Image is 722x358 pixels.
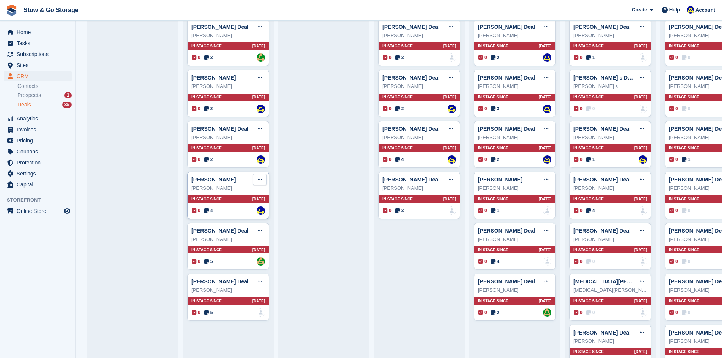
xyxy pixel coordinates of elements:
[478,309,487,316] span: 0
[64,92,72,98] div: 1
[17,113,62,124] span: Analytics
[443,94,456,100] span: [DATE]
[192,105,200,112] span: 0
[17,27,62,38] span: Home
[478,75,535,81] a: [PERSON_NAME] Deal
[257,105,265,113] a: Rob Good-Stephenson
[17,135,62,146] span: Pricing
[574,156,583,163] span: 0
[478,278,535,285] a: [PERSON_NAME] Deal
[543,53,551,62] a: Rob Good-Stephenson
[543,155,551,164] img: Rob Good-Stephenson
[491,105,500,112] span: 3
[478,32,551,39] div: [PERSON_NAME]
[669,247,699,253] span: In stage since
[539,145,551,151] span: [DATE]
[669,43,699,49] span: In stage since
[252,145,265,151] span: [DATE]
[573,330,631,336] a: [PERSON_NAME] Deal
[382,177,440,183] a: [PERSON_NAME] Deal
[382,126,440,132] a: [PERSON_NAME] Deal
[669,196,699,202] span: In stage since
[573,349,604,355] span: In stage since
[634,43,647,49] span: [DATE]
[382,24,440,30] a: [PERSON_NAME] Deal
[478,207,487,214] span: 0
[573,145,604,151] span: In stage since
[191,196,222,202] span: In stage since
[382,83,456,90] div: [PERSON_NAME]
[17,92,41,99] span: Prospects
[543,257,551,266] img: deal-assignee-blank
[669,145,699,151] span: In stage since
[586,54,595,61] span: 1
[573,298,604,304] span: In stage since
[639,155,647,164] a: Rob Good-Stephenson
[192,156,200,163] span: 0
[669,349,699,355] span: In stage since
[634,349,647,355] span: [DATE]
[573,134,647,141] div: [PERSON_NAME]
[682,309,691,316] span: 0
[478,94,508,100] span: In stage since
[574,207,583,214] span: 0
[257,53,265,62] img: Alex Taylor
[543,308,551,317] img: Alex Taylor
[4,168,72,179] a: menu
[191,126,249,132] a: [PERSON_NAME] Deal
[634,196,647,202] span: [DATE]
[4,206,72,216] a: menu
[191,43,222,49] span: In stage since
[191,247,222,253] span: In stage since
[687,6,694,14] img: Rob Good-Stephenson
[4,179,72,190] a: menu
[191,286,265,294] div: [PERSON_NAME]
[17,60,62,70] span: Sites
[586,207,595,214] span: 4
[382,184,456,192] div: [PERSON_NAME]
[573,32,647,39] div: [PERSON_NAME]
[539,298,551,304] span: [DATE]
[17,83,72,90] a: Contacts
[192,258,200,265] span: 0
[448,105,456,113] a: Rob Good-Stephenson
[192,309,200,316] span: 0
[478,228,535,234] a: [PERSON_NAME] Deal
[491,309,500,316] span: 2
[639,105,647,113] img: deal-assignee-blank
[191,278,249,285] a: [PERSON_NAME] Deal
[383,105,392,112] span: 0
[573,75,635,81] a: [PERSON_NAME] s Deal
[586,309,595,316] span: 0
[478,83,551,90] div: [PERSON_NAME]
[574,309,583,316] span: 0
[478,105,487,112] span: 0
[491,207,500,214] span: 1
[573,338,647,345] div: [PERSON_NAME]
[191,94,222,100] span: In stage since
[4,157,72,168] a: menu
[257,308,265,317] img: deal-assignee-blank
[669,258,678,265] span: 0
[478,145,508,151] span: In stage since
[478,184,551,192] div: [PERSON_NAME]
[478,126,535,132] a: [PERSON_NAME] Deal
[478,54,487,61] span: 0
[448,155,456,164] img: Rob Good-Stephenson
[573,126,631,132] a: [PERSON_NAME] Deal
[395,105,404,112] span: 2
[192,207,200,214] span: 0
[17,71,62,81] span: CRM
[682,105,691,112] span: 0
[573,278,675,285] a: [MEDICAL_DATA][PERSON_NAME] Deal
[478,156,487,163] span: 0
[586,105,595,112] span: 0
[669,105,678,112] span: 0
[395,54,404,61] span: 3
